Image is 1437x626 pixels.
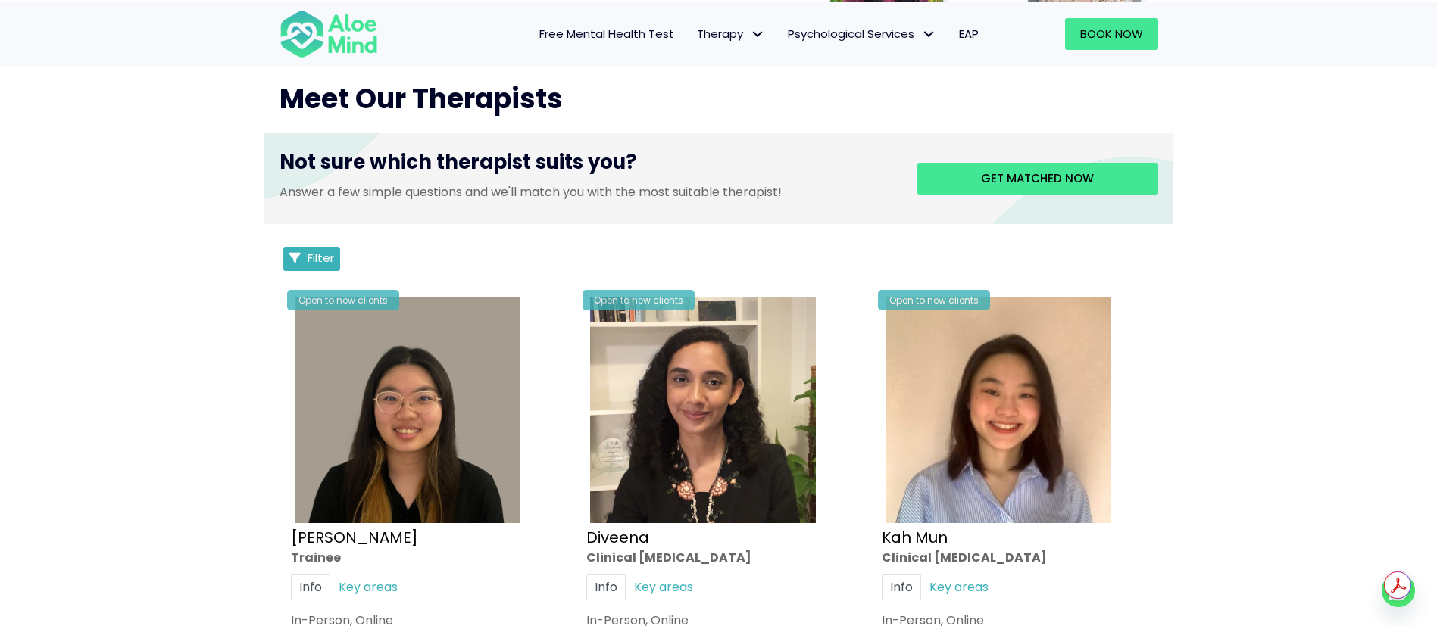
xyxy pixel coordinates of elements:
[882,548,1147,565] div: Clinical [MEDICAL_DATA]
[626,573,701,600] a: Key areas
[776,18,948,50] a: Psychological ServicesPsychological Services: submenu
[280,79,563,118] span: Meet Our Therapists
[1382,574,1415,607] a: Whatsapp
[295,297,520,523] img: Profile – Xin Yi
[882,526,948,547] a: Kah Mun
[586,573,626,600] a: Info
[583,290,695,310] div: Open to new clients
[918,23,940,45] span: Psychological Services: submenu
[1065,18,1158,50] a: Book Now
[528,18,686,50] a: Free Mental Health Test
[882,573,921,600] a: Info
[686,18,776,50] a: TherapyTherapy: submenu
[981,170,1094,186] span: Get matched now
[280,9,378,59] img: Aloe mind Logo
[308,250,334,266] span: Filter
[586,548,851,565] div: Clinical [MEDICAL_DATA]
[886,297,1111,523] img: Kah Mun-profile-crop-300×300
[330,573,406,600] a: Key areas
[590,297,816,523] img: IMG_1660 – Diveena Nair
[291,548,556,565] div: Trainee
[959,26,979,42] span: EAP
[747,23,769,45] span: Therapy: submenu
[697,26,765,42] span: Therapy
[280,148,895,183] h3: Not sure which therapist suits you?
[1080,26,1143,42] span: Book Now
[280,183,895,201] p: Answer a few simple questions and we'll match you with the most suitable therapist!
[921,573,997,600] a: Key areas
[539,26,674,42] span: Free Mental Health Test
[398,18,990,50] nav: Menu
[586,526,649,547] a: Diveena
[283,247,341,271] button: Filter Listings
[291,526,418,547] a: [PERSON_NAME]
[788,26,936,42] span: Psychological Services
[291,573,330,600] a: Info
[287,290,399,310] div: Open to new clients
[878,290,990,310] div: Open to new clients
[917,163,1158,195] a: Get matched now
[948,18,990,50] a: EAP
